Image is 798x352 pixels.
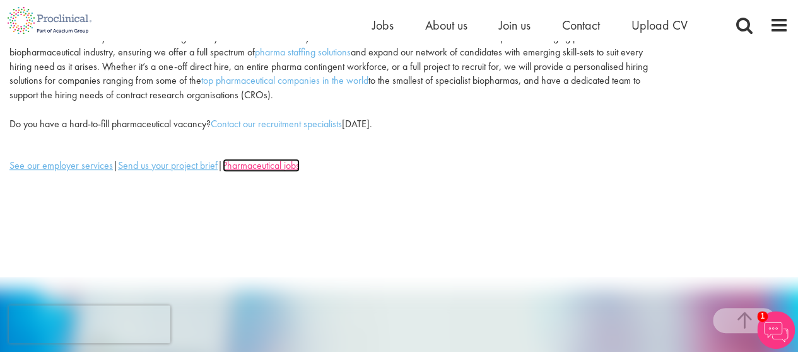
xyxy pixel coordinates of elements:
span: 1 [757,311,768,322]
a: top pharmaceutical companies in the world [201,74,368,87]
a: Jobs [372,17,394,33]
a: Join us [499,17,531,33]
a: pharma staffing solutions [255,45,351,59]
a: Send us your project brief [118,159,218,172]
a: About us [425,17,467,33]
div: | | [9,159,655,173]
iframe: reCAPTCHA [9,305,170,343]
a: Upload CV [631,17,688,33]
a: Pharmaceutical jobs [223,159,300,172]
a: medical advancements [378,31,467,44]
a: Contact our recruitment specialists [211,117,342,130]
img: Chatbot [757,311,795,349]
a: See our employer services [9,159,113,172]
a: Contact [562,17,600,33]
